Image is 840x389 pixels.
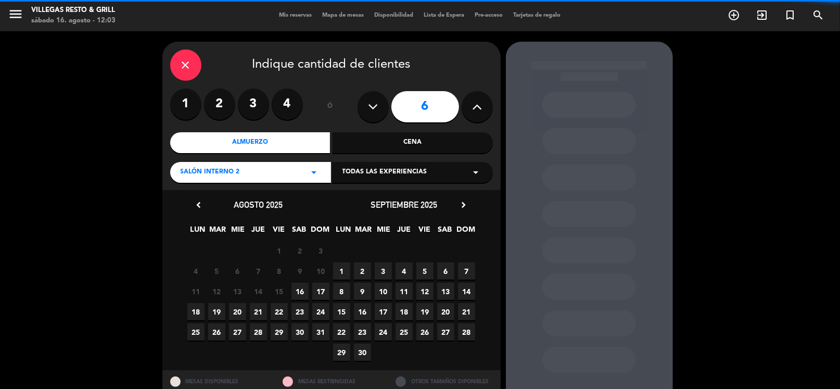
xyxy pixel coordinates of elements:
label: 2 [204,89,235,120]
span: MIE [375,223,392,241]
span: 11 [396,283,413,300]
span: 24 [312,303,329,320]
div: Almuerzo [170,132,330,153]
span: 22 [333,323,350,341]
div: Cena [333,132,493,153]
span: 11 [187,283,205,300]
span: 9 [291,262,309,280]
span: MAR [355,223,372,241]
span: DOM [456,223,474,241]
i: exit_to_app [756,9,768,21]
span: 1 [333,262,350,280]
div: ó [313,89,347,125]
span: 9 [354,283,371,300]
span: Disponibilidad [370,12,419,18]
span: LUN [189,223,206,241]
span: 21 [250,303,267,320]
button: menu [8,6,23,26]
i: arrow_drop_down [470,166,482,179]
span: 7 [458,262,475,280]
span: 18 [396,303,413,320]
i: turned_in_not [784,9,796,21]
span: 3 [312,242,329,259]
span: 6 [229,262,246,280]
span: 8 [333,283,350,300]
span: JUE [250,223,267,241]
span: 19 [416,303,434,320]
span: Pre-acceso [470,12,508,18]
span: 30 [354,344,371,361]
span: Tarjetas de regalo [508,12,566,18]
div: sábado 16. agosto - 12:03 [31,16,116,26]
span: 6 [437,262,454,280]
span: MAR [209,223,226,241]
span: 23 [354,323,371,341]
span: 20 [229,303,246,320]
span: 22 [271,303,288,320]
span: 31 [312,323,329,341]
span: Todas las experiencias [342,167,427,178]
span: 21 [458,303,475,320]
span: 14 [458,283,475,300]
span: 12 [416,283,434,300]
span: 20 [437,303,454,320]
span: VIE [416,223,433,241]
div: Villegas Resto & Grill [31,5,116,16]
span: 16 [291,283,309,300]
span: 1 [271,242,288,259]
span: 12 [208,283,225,300]
span: 7 [250,262,267,280]
span: 5 [416,262,434,280]
span: 28 [250,323,267,341]
span: 3 [375,262,392,280]
span: MIE [230,223,247,241]
span: 10 [312,262,329,280]
span: 4 [396,262,413,280]
span: 5 [208,262,225,280]
span: agosto 2025 [234,199,283,210]
i: menu [8,6,23,22]
span: 25 [396,323,413,341]
span: 16 [354,303,371,320]
span: DOM [311,223,328,241]
span: 15 [271,283,288,300]
div: Indique cantidad de clientes [170,49,493,81]
span: 13 [229,283,246,300]
label: 1 [170,89,201,120]
span: 29 [333,344,350,361]
span: 14 [250,283,267,300]
span: 27 [437,323,454,341]
span: 2 [354,262,371,280]
i: add_circle_outline [728,9,740,21]
span: 13 [437,283,454,300]
span: 15 [333,303,350,320]
i: chevron_left [194,199,205,210]
span: 29 [271,323,288,341]
span: 10 [375,283,392,300]
span: 4 [187,262,205,280]
span: 28 [458,323,475,341]
span: JUE [396,223,413,241]
span: 26 [208,323,225,341]
i: arrow_drop_down [308,166,321,179]
span: 24 [375,323,392,341]
span: VIE [270,223,287,241]
span: 23 [291,303,309,320]
label: 3 [238,89,269,120]
span: 19 [208,303,225,320]
i: search [812,9,824,21]
span: 25 [187,323,205,341]
span: LUN [335,223,352,241]
span: 17 [375,303,392,320]
span: Lista de Espera [419,12,470,18]
span: Mis reservas [274,12,317,18]
span: 17 [312,283,329,300]
span: 2 [291,242,309,259]
span: Mapa de mesas [317,12,370,18]
span: 30 [291,323,309,341]
span: 27 [229,323,246,341]
span: 26 [416,323,434,341]
span: Salón Interno 2 [181,167,240,178]
span: SAB [436,223,453,241]
i: chevron_right [459,199,469,210]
